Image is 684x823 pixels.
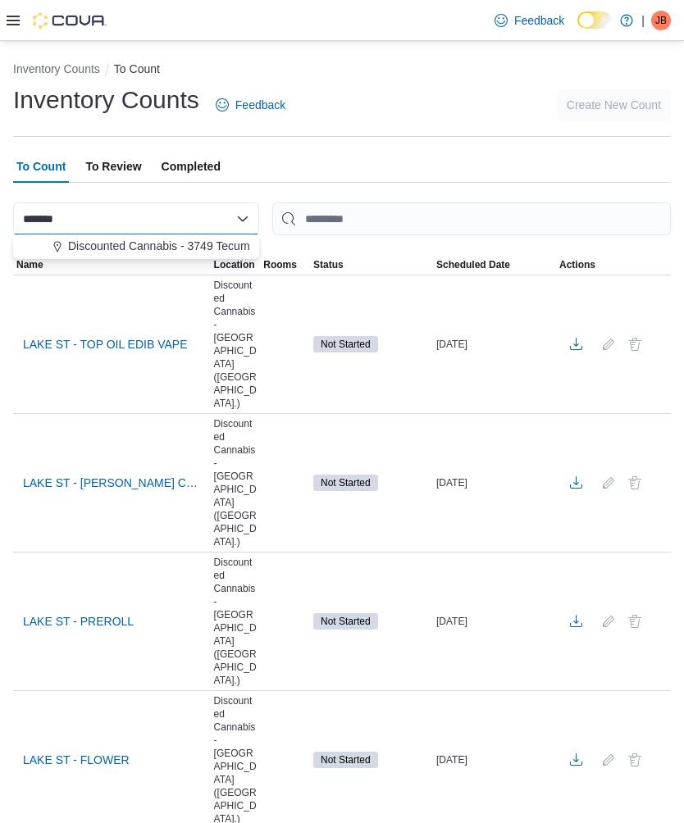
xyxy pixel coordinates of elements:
span: Create New Count [567,97,661,113]
button: Edit count details [599,748,618,772]
span: Rooms [263,258,297,271]
span: Not Started [321,614,371,629]
div: [DATE] [433,612,556,631]
span: Scheduled Date [436,258,510,271]
span: JB [655,11,667,30]
button: LAKE ST - TOP OIL EDIB VAPE [16,332,194,357]
button: LAKE ST - FLOWER [16,748,136,772]
input: Dark Mode [577,11,612,29]
span: Discounted Cannabis -[GEOGRAPHIC_DATA] ([GEOGRAPHIC_DATA].) [214,279,258,410]
span: LAKE ST - FLOWER [23,752,130,768]
h1: Inventory Counts [13,84,199,116]
span: Not Started [321,753,371,767]
span: Not Started [313,752,378,768]
div: [DATE] [433,334,556,354]
div: Choose from the following options [13,234,259,258]
span: Feedback [235,97,285,113]
button: LAKE ST - PREROLL [16,609,140,634]
div: Jay Berry [651,11,671,30]
button: Delete [625,334,645,354]
span: Discounted Cannabis - 3749 Tecumseh (central) [68,238,313,254]
a: Feedback [488,4,571,37]
span: Discounted Cannabis -[GEOGRAPHIC_DATA] ([GEOGRAPHIC_DATA].) [214,556,258,687]
button: Discounted Cannabis - 3749 Tecumseh (central) [13,234,259,258]
span: Actions [559,258,595,271]
button: Rooms [260,255,310,275]
button: Edit count details [599,609,618,634]
span: Dark Mode [577,29,578,30]
span: LAKE ST - PREROLL [23,613,134,630]
button: Delete [625,473,645,493]
div: [DATE] [433,750,556,770]
button: Status [310,255,433,275]
button: Name [13,255,211,275]
button: Edit count details [599,332,618,357]
button: To Count [114,62,160,75]
a: Feedback [209,89,292,121]
div: [DATE] [433,473,556,493]
span: LAKE ST - TOP OIL EDIB VAPE [23,336,188,352]
button: Close list of options [236,212,249,225]
button: Edit count details [599,471,618,495]
button: Delete [625,750,645,770]
button: LAKE ST - [PERSON_NAME] CAP CON [16,471,207,495]
button: Scheduled Date [433,255,556,275]
span: Not Started [313,336,378,352]
button: Location [211,255,261,275]
img: Cova [33,12,107,29]
span: To Review [85,150,141,183]
nav: An example of EuiBreadcrumbs [13,61,671,80]
span: Feedback [514,12,564,29]
button: Create New Count [557,89,671,121]
span: Not Started [321,475,371,490]
span: Not Started [321,337,371,352]
span: Location [214,258,255,271]
p: | [641,11,645,30]
span: Name [16,258,43,271]
button: Delete [625,612,645,631]
span: LAKE ST - [PERSON_NAME] CAP CON [23,475,201,491]
button: Inventory Counts [13,62,100,75]
span: Discounted Cannabis -[GEOGRAPHIC_DATA] ([GEOGRAPHIC_DATA].) [214,417,258,548]
span: To Count [16,150,66,183]
span: Not Started [313,475,378,491]
span: Not Started [313,613,378,630]
span: Status [313,258,344,271]
input: This is a search bar. After typing your query, hit enter to filter the results lower in the page. [272,202,671,235]
span: Completed [162,150,221,183]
